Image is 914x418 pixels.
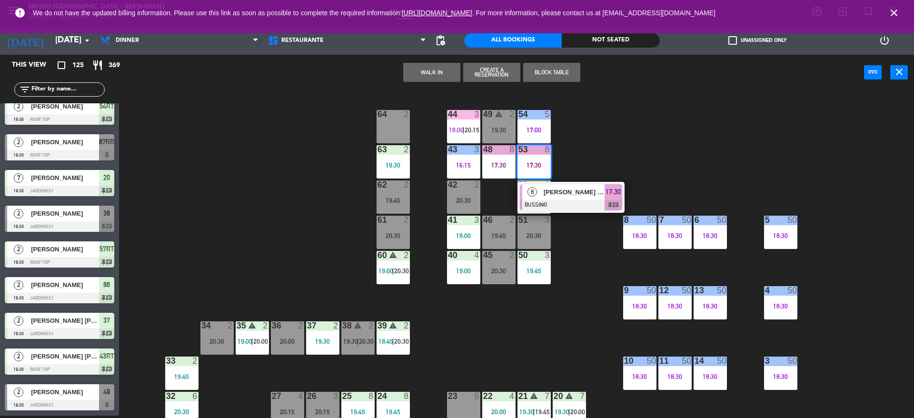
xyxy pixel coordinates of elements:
[394,338,409,345] span: 20:30
[263,321,268,330] div: 2
[523,63,580,82] button: Block Table
[31,244,99,254] span: [PERSON_NAME]
[343,338,358,345] span: 19:30
[103,279,110,290] span: 86
[448,392,448,400] div: 23
[509,392,515,400] div: 4
[606,186,621,198] span: 17:30
[403,63,460,82] button: WALK IN
[448,251,448,259] div: 40
[31,137,99,147] span: [PERSON_NAME]
[483,216,484,224] div: 46
[565,392,573,400] i: warning
[545,392,550,400] div: 7
[333,392,339,400] div: 3
[483,110,484,119] div: 49
[787,216,797,224] div: 50
[298,392,304,400] div: 4
[879,35,890,46] i: power_settings_new
[623,232,656,239] div: 18:30
[14,7,26,19] i: error
[483,251,484,259] div: 45
[404,180,409,189] div: 2
[447,162,480,169] div: 16:15
[517,162,551,169] div: 17:30
[658,373,692,380] div: 18:30
[298,321,304,330] div: 2
[357,338,359,345] span: |
[495,110,503,118] i: warning
[682,357,691,365] div: 50
[271,338,304,345] div: 20:00
[717,216,726,224] div: 50
[864,65,882,80] button: power_input
[404,216,409,224] div: 2
[404,321,409,330] div: 2
[56,60,67,71] i: crop_square
[509,216,515,224] div: 2
[99,136,114,148] span: 87RR
[448,110,448,119] div: 44
[474,145,480,154] div: 3
[165,408,199,415] div: 20:30
[99,243,114,255] span: 57RT
[894,66,905,78] i: close
[474,180,480,189] div: 2
[103,208,110,219] span: 38
[694,303,727,309] div: 18:30
[238,338,252,345] span: 19:00
[377,232,410,239] div: 20:30
[394,267,409,275] span: 20:30
[368,321,374,330] div: 2
[392,338,394,345] span: |
[464,33,562,48] div: All Bookings
[465,126,479,134] span: 20:15
[463,63,520,82] button: Create a Reservation
[483,145,484,154] div: 48
[527,187,537,197] span: 8
[5,60,69,71] div: This view
[658,232,692,239] div: 18:30
[81,35,93,46] i: arrow_drop_down
[31,387,99,397] span: [PERSON_NAME]
[659,286,660,295] div: 12
[447,268,480,274] div: 19:00
[646,357,656,365] div: 50
[14,280,23,290] span: 2
[483,392,484,400] div: 22
[867,66,879,78] i: power_input
[474,110,480,119] div: 3
[165,373,199,380] div: 19:45
[545,216,550,224] div: 3
[192,357,198,365] div: 2
[682,286,691,295] div: 50
[472,9,715,17] a: . For more information, please contact us at [EMAIL_ADDRESS][DOMAIN_NAME]
[624,286,625,295] div: 9
[764,232,797,239] div: 18:30
[518,180,519,189] div: 52
[201,321,202,330] div: 34
[517,268,551,274] div: 19:45
[447,232,480,239] div: 18:00
[570,408,585,416] span: 20:00
[306,408,339,415] div: 20:15
[518,145,519,154] div: 53
[509,110,515,119] div: 2
[31,280,99,290] span: [PERSON_NAME]
[694,373,727,380] div: 18:30
[14,138,23,147] span: 2
[624,357,625,365] div: 10
[307,321,308,330] div: 37
[544,187,605,197] span: [PERSON_NAME] [PERSON_NAME]
[109,60,120,71] span: 369
[99,350,114,362] span: 43RT
[31,351,99,361] span: [PERSON_NAME] [PERSON_NAME]
[307,392,308,400] div: 26
[764,373,797,380] div: 18:30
